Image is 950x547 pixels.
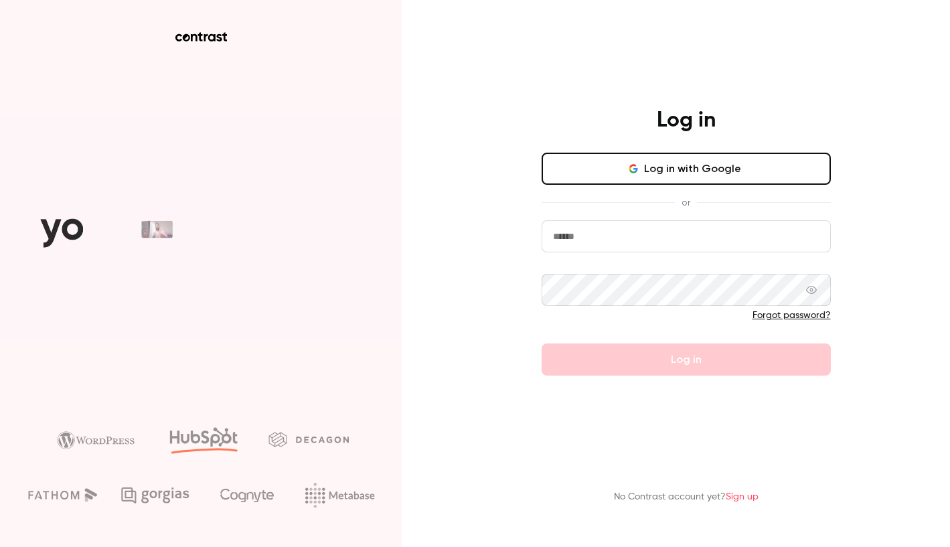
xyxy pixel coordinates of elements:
a: Forgot password? [753,311,831,320]
button: Log in with Google [542,153,831,185]
p: No Contrast account yet? [614,490,759,504]
a: Sign up [726,492,759,501]
img: decagon [268,432,349,447]
span: or [675,196,697,210]
h4: Log in [657,107,716,134]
